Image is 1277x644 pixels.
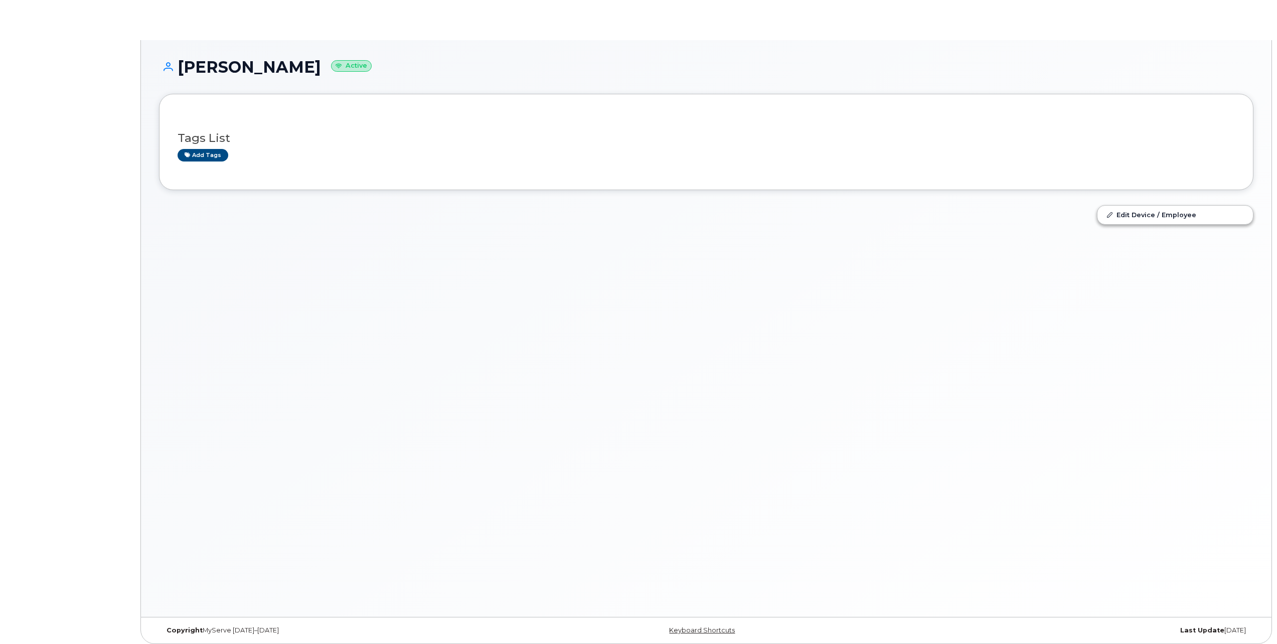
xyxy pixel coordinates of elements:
[669,626,735,634] a: Keyboard Shortcuts
[178,132,1235,144] h3: Tags List
[167,626,203,634] strong: Copyright
[159,58,1253,76] h1: [PERSON_NAME]
[331,60,372,72] small: Active
[159,626,524,634] div: MyServe [DATE]–[DATE]
[1097,206,1253,224] a: Edit Device / Employee
[178,149,228,162] a: Add tags
[889,626,1253,634] div: [DATE]
[1180,626,1224,634] strong: Last Update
